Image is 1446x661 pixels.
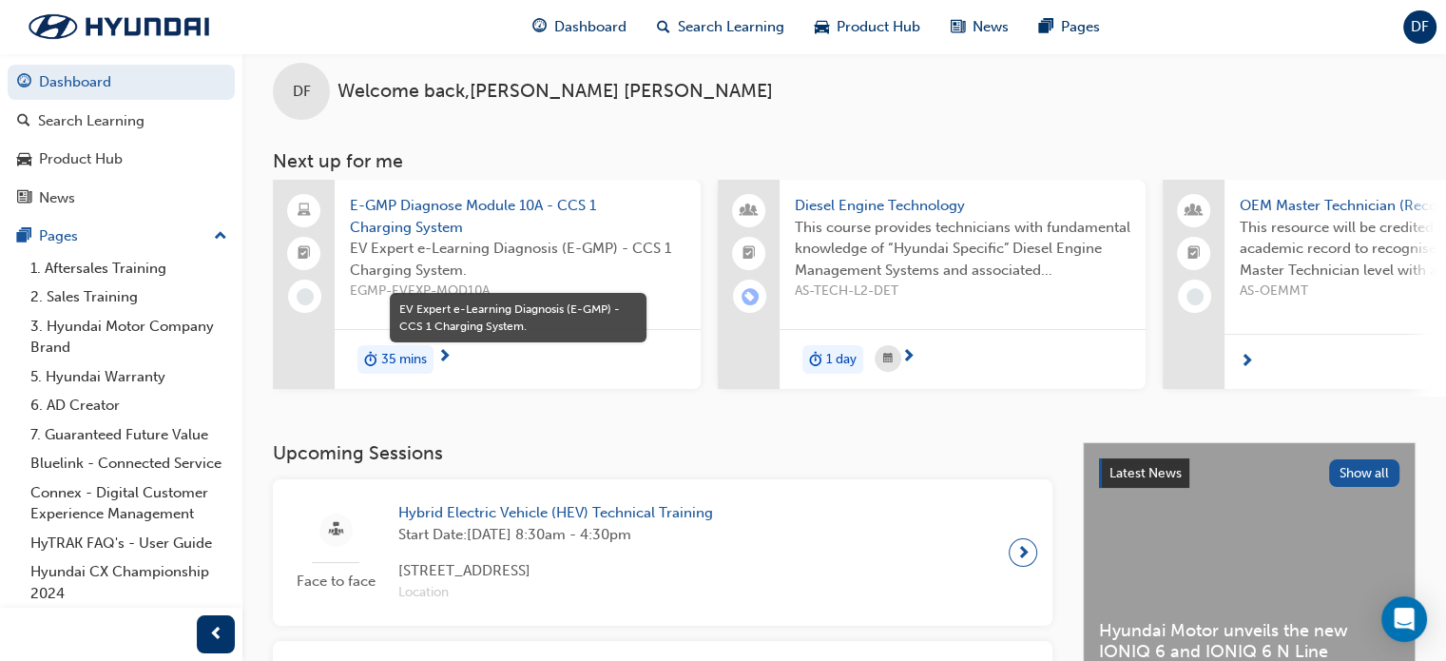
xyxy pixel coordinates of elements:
h3: Upcoming Sessions [273,442,1052,464]
a: Face to faceHybrid Electric Vehicle (HEV) Technical TrainingStart Date:[DATE] 8:30am - 4:30pm[STR... [288,495,1037,611]
a: 3. Hyundai Motor Company Brand [23,312,235,362]
span: learningRecordVerb_NONE-icon [297,288,314,305]
a: Product Hub [8,142,235,177]
a: 7. Guaranteed Future Value [23,420,235,450]
a: search-iconSearch Learning [642,8,800,47]
span: calendar-icon [883,347,893,371]
span: next-icon [1240,354,1254,371]
span: up-icon [214,224,227,249]
span: car-icon [815,15,829,39]
span: 35 mins [381,349,427,371]
span: next-icon [901,349,916,366]
a: Dashboard [8,65,235,100]
a: Bluelink - Connected Service [23,449,235,478]
a: Diesel Engine TechnologyThis course provides technicians with fundamental knowledge of “Hyundai S... [718,180,1146,389]
button: DashboardSearch LearningProduct HubNews [8,61,235,219]
button: DF [1403,10,1436,44]
span: pages-icon [1039,15,1053,39]
span: car-icon [17,151,31,168]
span: booktick-icon [1187,242,1201,266]
div: News [39,187,75,209]
span: 1 day [826,349,857,371]
span: next-icon [1016,539,1031,566]
a: HyTRAK FAQ's - User Guide [23,529,235,558]
a: Connex - Digital Customer Experience Management [23,478,235,529]
span: guage-icon [532,15,547,39]
span: News [973,16,1009,38]
a: 6. AD Creator [23,391,235,420]
span: EV Expert e-Learning Diagnosis (E-GMP) - CCS 1 Charging System. [350,238,685,281]
span: AS-TECH-L2-DET [795,281,1130,302]
a: Hyundai CX Championship 2024 [23,557,235,608]
span: Hybrid Electric Vehicle (HEV) Technical Training [398,502,713,524]
a: E-GMP Diagnose Module 10A - CCS 1 Charging SystemEV Expert e-Learning Diagnosis (E-GMP) - CCS 1 C... [273,180,701,389]
span: Dashboard [554,16,627,38]
span: learningRecordVerb_ENROLL-icon [742,288,759,305]
span: Latest News [1109,465,1182,481]
a: news-iconNews [935,8,1024,47]
span: DF [293,81,311,103]
span: people-icon [742,199,756,224]
span: EGMP-EVEXP-MOD10A [350,281,685,302]
span: news-icon [951,15,965,39]
span: E-GMP Diagnose Module 10A - CCS 1 Charging System [350,195,685,238]
a: Latest NewsShow all [1099,458,1399,489]
span: people-icon [1187,199,1201,224]
span: Diesel Engine Technology [795,195,1130,217]
span: duration-icon [364,347,377,372]
span: Location [398,582,713,604]
span: next-icon [437,349,452,366]
span: [STREET_ADDRESS] [398,560,713,582]
span: prev-icon [209,623,223,647]
a: 2. Sales Training [23,282,235,312]
span: news-icon [17,190,31,207]
span: Search Learning [678,16,784,38]
h3: Next up for me [242,150,1446,172]
a: car-iconProduct Hub [800,8,935,47]
div: Pages [39,225,78,247]
button: Pages [8,219,235,254]
a: 1. Aftersales Training [23,254,235,283]
span: duration-icon [809,347,822,372]
span: laptop-icon [298,199,311,224]
span: DF [1411,16,1429,38]
span: learningRecordVerb_NONE-icon [1186,288,1204,305]
span: guage-icon [17,74,31,91]
span: pages-icon [17,228,31,245]
span: Face to face [288,571,383,593]
div: Search Learning [38,110,145,132]
span: booktick-icon [742,242,756,266]
span: This course provides technicians with fundamental knowledge of “Hyundai Specific” Diesel Engine M... [795,217,1130,282]
a: pages-iconPages [1024,8,1115,47]
span: Start Date: [DATE] 8:30am - 4:30pm [398,524,713,546]
div: Open Intercom Messenger [1381,596,1427,642]
span: search-icon [657,15,670,39]
span: sessionType_FACE_TO_FACE-icon [329,518,343,542]
a: News [8,181,235,216]
div: EV Expert e-Learning Diagnosis (E-GMP) - CCS 1 Charging System. [399,301,637,335]
a: Search Learning [8,104,235,139]
span: Welcome back , [PERSON_NAME] [PERSON_NAME] [337,81,773,103]
button: Show all [1329,459,1400,487]
span: Product Hub [837,16,920,38]
span: Pages [1061,16,1100,38]
div: Product Hub [39,148,123,170]
img: Trak [10,7,228,47]
span: booktick-icon [298,242,311,266]
span: search-icon [17,113,30,130]
a: 5. Hyundai Warranty [23,362,235,392]
a: guage-iconDashboard [517,8,642,47]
